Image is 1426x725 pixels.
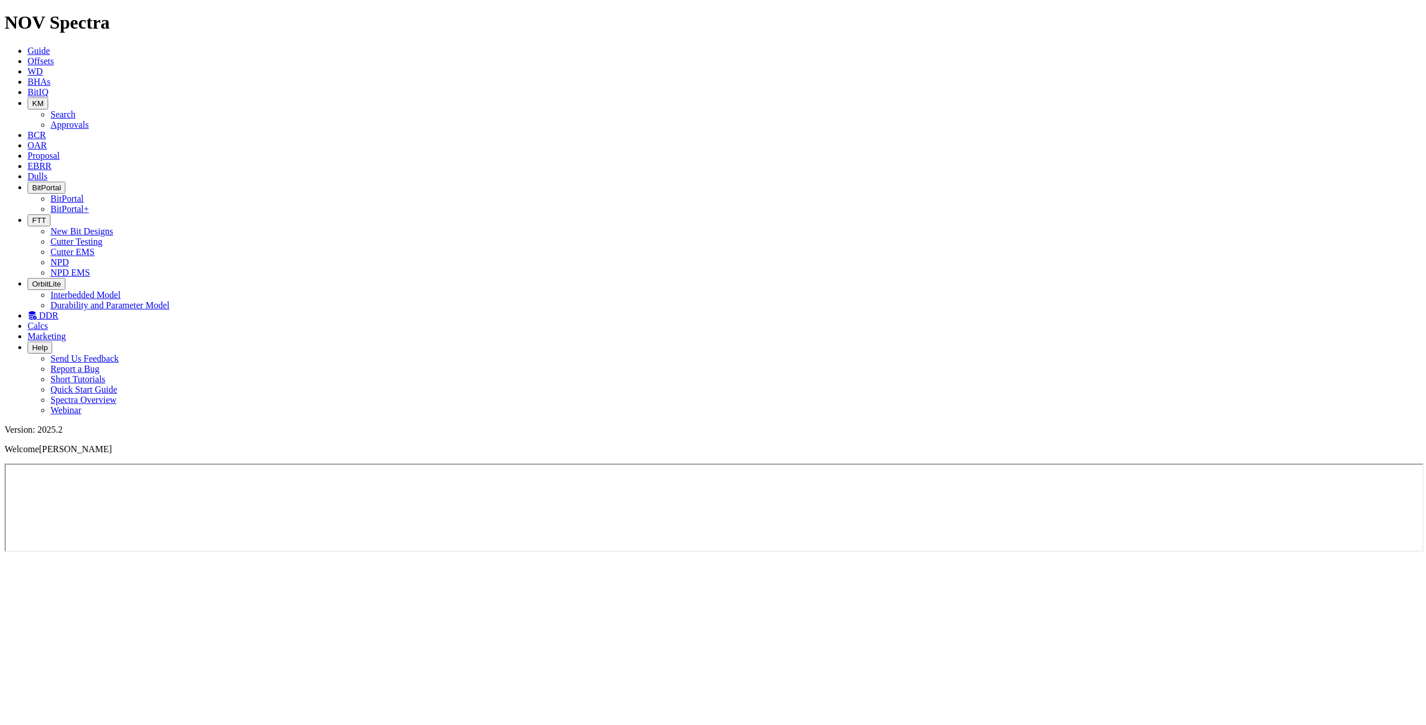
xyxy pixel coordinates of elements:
[28,87,48,97] a: BitIQ
[28,331,66,341] a: Marketing
[32,280,61,288] span: OrbitLite
[28,214,50,226] button: FTT
[50,247,95,257] a: Cutter EMS
[39,444,112,454] span: [PERSON_NAME]
[5,425,1421,435] div: Version: 2025.2
[50,257,69,267] a: NPD
[50,194,84,203] a: BitPortal
[5,12,1421,33] h1: NOV Spectra
[50,290,120,300] a: Interbedded Model
[50,204,89,214] a: BitPortal+
[50,237,103,246] a: Cutter Testing
[50,405,81,415] a: Webinar
[50,300,170,310] a: Durability and Parameter Model
[32,183,61,192] span: BitPortal
[28,77,50,87] a: BHAs
[28,278,65,290] button: OrbitLite
[32,216,46,225] span: FTT
[32,99,44,108] span: KM
[28,151,60,160] a: Proposal
[28,66,43,76] a: WD
[5,444,1421,454] p: Welcome
[28,161,52,171] a: EBRR
[39,311,59,320] span: DDR
[28,46,50,56] a: Guide
[28,56,54,66] a: Offsets
[50,109,76,119] a: Search
[50,354,119,363] a: Send Us Feedback
[28,342,52,354] button: Help
[50,374,106,384] a: Short Tutorials
[28,140,47,150] a: OAR
[50,268,90,277] a: NPD EMS
[50,385,117,394] a: Quick Start Guide
[32,343,48,352] span: Help
[28,321,48,331] a: Calcs
[28,97,48,109] button: KM
[50,395,116,405] a: Spectra Overview
[28,182,65,194] button: BitPortal
[28,311,59,320] a: DDR
[50,120,89,130] a: Approvals
[50,364,99,374] a: Report a Bug
[28,130,46,140] a: BCR
[50,226,113,236] a: New Bit Designs
[28,171,48,181] a: Dulls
